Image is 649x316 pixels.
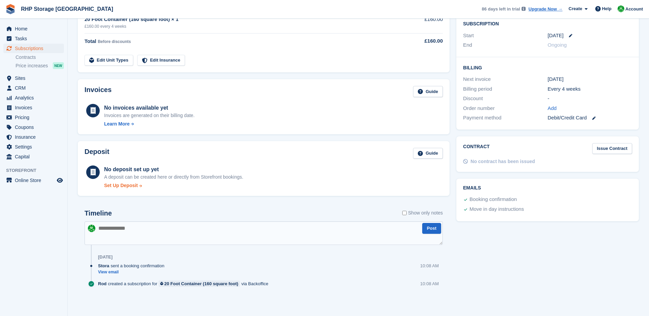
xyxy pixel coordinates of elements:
a: menu [3,122,64,132]
a: Learn More [104,120,195,128]
time: 2025-10-20 00:00:00 UTC [548,32,563,40]
div: 20 Foot Container (160 square foot) [164,280,238,287]
span: Sites [15,73,55,83]
a: menu [3,132,64,142]
div: Discount [463,95,548,103]
a: Edit Unit Types [85,55,133,66]
span: Invoices [15,103,55,112]
h2: Timeline [85,209,112,217]
span: Settings [15,142,55,152]
a: menu [3,73,64,83]
span: Subscriptions [15,44,55,53]
a: menu [3,152,64,161]
a: menu [3,83,64,93]
span: Account [625,6,643,13]
div: End [463,41,548,49]
div: Payment method [463,114,548,122]
div: No deposit set up yet [104,165,243,174]
a: Price increases NEW [16,62,64,69]
div: - [548,95,632,103]
a: Preview store [56,176,64,184]
span: Total [85,38,96,44]
h2: Subscription [463,20,632,27]
span: Insurance [15,132,55,142]
span: CRM [15,83,55,93]
span: Capital [15,152,55,161]
div: Billing period [463,85,548,93]
div: 10:08 AM [420,263,439,269]
span: Tasks [15,34,55,43]
a: menu [3,113,64,122]
span: Before discounts [98,39,131,44]
div: Move in day instructions [470,205,524,213]
a: menu [3,176,64,185]
div: 20 Foot Container (160 square foot) × 1 [85,16,387,23]
span: Storefront [6,167,67,174]
a: Guide [413,86,443,97]
div: Start [463,32,548,40]
a: Upgrade Now → [529,6,562,13]
span: Ongoing [548,42,567,48]
span: Rod [98,280,106,287]
span: Home [15,24,55,33]
h2: Billing [463,64,632,71]
h2: Deposit [85,148,109,159]
img: Rod [618,5,624,12]
span: Price increases [16,63,48,69]
div: Every 4 weeks [548,85,632,93]
div: Next invoice [463,75,548,83]
a: RHP Storage [GEOGRAPHIC_DATA] [18,3,116,15]
span: Stora [98,263,109,269]
a: 20 Foot Container (160 square foot) [159,280,240,287]
div: 10:08 AM [420,280,439,287]
a: Contracts [16,54,64,61]
a: menu [3,103,64,112]
a: Add [548,105,557,112]
a: menu [3,93,64,103]
div: No invoices available yet [104,104,195,112]
div: [DATE] [548,75,632,83]
span: 86 days left in trial [482,6,520,13]
div: Invoices are generated on their billing date. [104,112,195,119]
td: £160.00 [387,12,443,33]
div: Order number [463,105,548,112]
h2: Invoices [85,86,112,97]
a: Set Up Deposit [104,182,243,189]
div: NEW [53,62,64,69]
div: No contract has been issued [471,158,535,165]
a: Issue Contract [592,143,632,154]
a: menu [3,24,64,33]
div: [DATE] [98,254,113,260]
a: Guide [413,148,443,159]
span: Create [569,5,582,12]
img: stora-icon-8386f47178a22dfd0bd8f6a31ec36ba5ce8667c1dd55bd0f319d3a0aa187defe.svg [5,4,16,14]
div: Booking confirmation [470,196,517,204]
label: Show only notes [402,209,443,217]
a: menu [3,34,64,43]
a: menu [3,142,64,152]
h2: Emails [463,185,632,191]
button: Post [422,223,441,234]
div: created a subscription for via Backoffice [98,280,272,287]
div: Set Up Deposit [104,182,138,189]
span: Coupons [15,122,55,132]
div: sent a booking confirmation [98,263,168,269]
a: Edit Insurance [137,55,185,66]
p: A deposit can be created here or directly from Storefront bookings. [104,174,243,181]
div: £160.00 every 4 weeks [85,23,387,29]
input: Show only notes [402,209,407,217]
div: Learn More [104,120,129,128]
span: Help [602,5,611,12]
img: Rod [88,225,95,232]
a: menu [3,44,64,53]
span: Analytics [15,93,55,103]
a: View email [98,269,168,275]
span: Pricing [15,113,55,122]
div: Debit/Credit Card [548,114,632,122]
span: Online Store [15,176,55,185]
div: £160.00 [387,37,443,45]
img: icon-info-grey-7440780725fd019a000dd9b08b2336e03edf1995a4989e88bcd33f0948082b44.svg [522,7,526,11]
h2: Contract [463,143,490,154]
